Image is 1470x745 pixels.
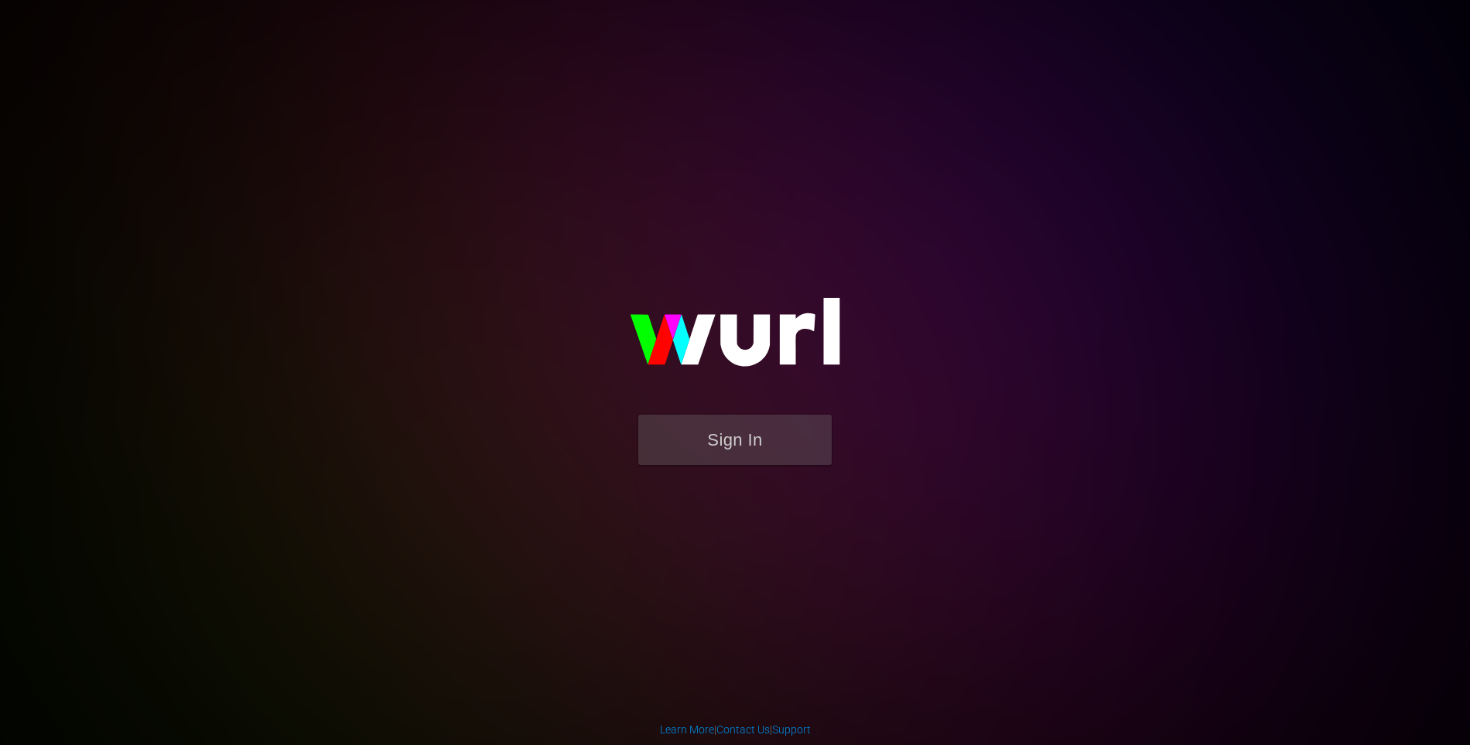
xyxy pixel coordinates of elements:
div: | | [660,722,811,737]
a: Support [772,723,811,736]
button: Sign In [638,415,832,465]
img: wurl-logo-on-black-223613ac3d8ba8fe6dc639794a292ebdb59501304c7dfd60c99c58986ef67473.svg [580,265,890,415]
a: Learn More [660,723,714,736]
a: Contact Us [716,723,770,736]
